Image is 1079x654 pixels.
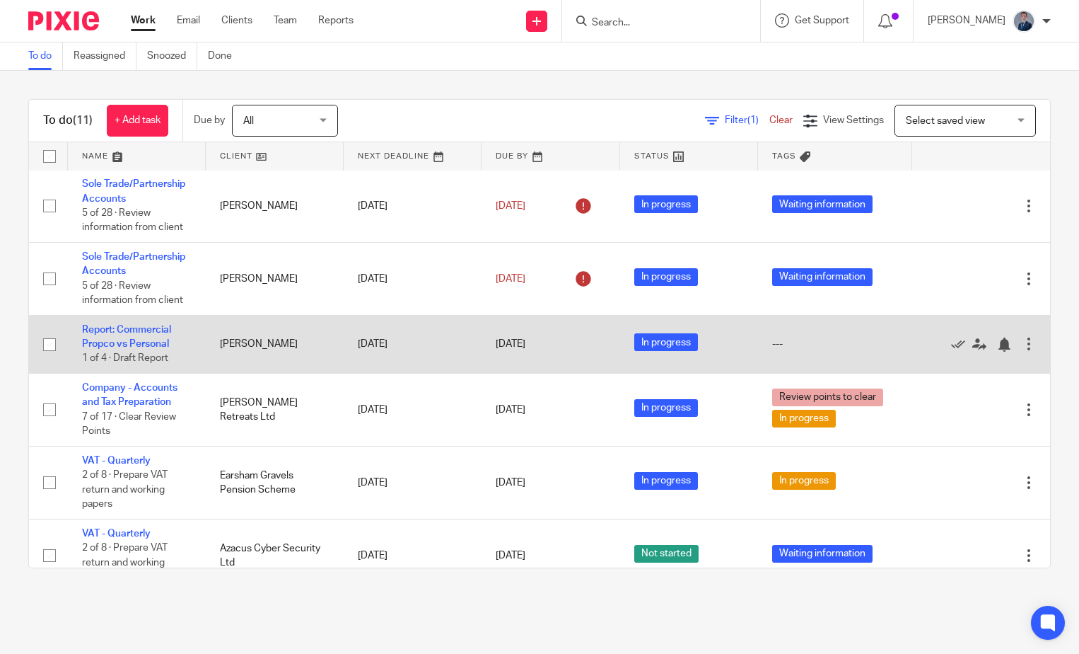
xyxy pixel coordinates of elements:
a: Mark as done [951,337,972,351]
a: VAT - Quarterly [82,456,151,466]
a: Sole Trade/Partnership Accounts [82,252,185,276]
span: Waiting information [772,545,873,563]
span: (11) [73,115,93,126]
span: [DATE] [496,551,525,561]
span: In progress [772,472,836,490]
td: Azacus Cyber Security Ltd [206,519,344,592]
span: In progress [634,333,698,351]
span: [DATE] [496,339,525,349]
td: [DATE] [344,315,482,373]
span: In progress [634,268,698,286]
span: Filter [725,115,769,125]
span: Not started [634,545,699,563]
span: In progress [772,410,836,428]
span: Tags [772,152,796,160]
a: Team [274,13,297,28]
span: Waiting information [772,268,873,286]
a: Clients [221,13,252,28]
div: --- [772,337,898,351]
td: [DATE] [344,446,482,519]
input: Search [590,17,718,30]
span: [DATE] [496,405,525,415]
td: [PERSON_NAME] [206,315,344,373]
img: Pixie [28,11,99,30]
span: [DATE] [496,478,525,488]
span: Waiting information [772,195,873,213]
a: To do [28,42,63,70]
a: Company - Accounts and Tax Preparation [82,383,177,407]
td: [PERSON_NAME] [206,243,344,316]
span: In progress [634,399,698,417]
td: [DATE] [344,170,482,243]
td: [PERSON_NAME] [206,170,344,243]
td: [PERSON_NAME] Retreats Ltd [206,374,344,447]
a: Reassigned [74,42,136,70]
a: Report: Commercial Propco vs Personal [82,325,171,349]
span: [DATE] [496,201,525,211]
td: [DATE] [344,374,482,447]
p: Due by [194,113,225,127]
a: VAT - Quarterly [82,529,151,539]
span: (1) [747,115,759,125]
a: Email [177,13,200,28]
span: 2 of 8 · Prepare VAT return and working papers [82,470,168,509]
p: [PERSON_NAME] [928,13,1005,28]
a: Work [131,13,156,28]
a: Done [208,42,243,70]
td: [DATE] [344,519,482,592]
span: Select saved view [906,116,985,126]
span: All [243,116,254,126]
td: [DATE] [344,243,482,316]
span: Get Support [795,16,849,25]
span: In progress [634,472,698,490]
span: 2 of 8 · Prepare VAT return and working papers [82,543,168,582]
a: Snoozed [147,42,197,70]
a: Clear [769,115,793,125]
span: 1 of 4 · Draft Report [82,354,168,364]
td: Earsham Gravels Pension Scheme [206,446,344,519]
h1: To do [43,113,93,128]
span: [DATE] [496,274,525,284]
span: 5 of 28 · Review information from client [82,208,183,233]
a: Reports [318,13,354,28]
span: 7 of 17 · Clear Review Points [82,412,176,437]
span: In progress [634,195,698,213]
img: DSC05254%20(1).jpg [1013,10,1035,33]
span: Review points to clear [772,389,883,406]
a: Sole Trade/Partnership Accounts [82,179,185,203]
span: View Settings [823,115,884,125]
span: 5 of 28 · Review information from client [82,281,183,306]
a: + Add task [107,105,168,137]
